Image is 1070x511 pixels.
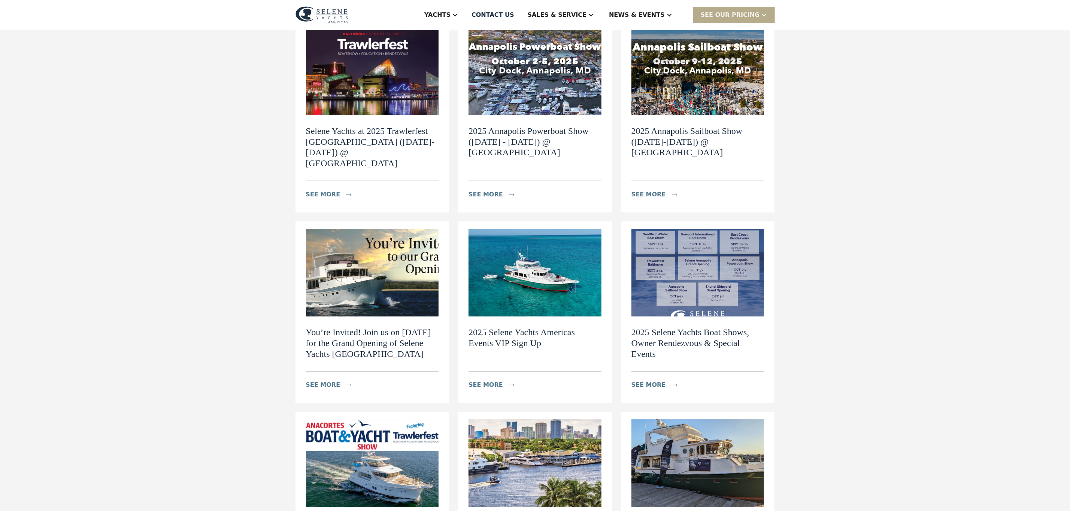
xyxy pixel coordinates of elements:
h2: 2025 Selene Yachts Americas Events VIP Sign Up [469,327,601,349]
a: Selene Yachts at 2025 Trawlerfest [GEOGRAPHIC_DATA] ([DATE]-[DATE]) @ [GEOGRAPHIC_DATA]see moreicon [295,20,449,212]
img: icon [509,193,515,196]
div: see more [631,190,666,199]
div: see more [631,380,666,389]
h2: You’re Invited! Join us on [DATE] for the Grand Opening of Selene Yachts [GEOGRAPHIC_DATA] [306,327,439,359]
a: 2025 Annapolis Sailboat Show ([DATE]-[DATE]) @ [GEOGRAPHIC_DATA]see moreicon [621,20,775,212]
img: icon [672,384,678,386]
a: 2025 Annapolis Powerboat Show ([DATE] - [DATE]) @ [GEOGRAPHIC_DATA]see moreicon [458,20,612,212]
a: You’re Invited! Join us on [DATE] for the Grand Opening of Selene Yachts [GEOGRAPHIC_DATA]see mor... [295,221,449,403]
img: icon [346,384,352,386]
div: News & EVENTS [609,10,665,19]
h2: 2025 Annapolis Powerboat Show ([DATE] - [DATE]) @ [GEOGRAPHIC_DATA] [469,126,601,158]
div: see more [469,380,503,389]
div: see more [306,380,340,389]
a: 2025 Selene Yachts Americas Events VIP Sign Upsee moreicon [458,221,612,403]
h2: Selene Yachts at 2025 Trawlerfest [GEOGRAPHIC_DATA] ([DATE]-[DATE]) @ [GEOGRAPHIC_DATA] [306,126,439,169]
div: SEE Our Pricing [701,10,760,19]
div: Sales & Service [528,10,586,19]
div: Yachts [424,10,451,19]
div: see more [306,190,340,199]
img: icon [509,384,515,386]
img: logo [295,6,348,24]
a: 2025 Selene Yachts Boat Shows, Owner Rendezvous & Special Eventssee moreicon [621,221,775,403]
h2: 2025 Selene Yachts Boat Shows, Owner Rendezvous & Special Events [631,327,764,359]
div: Contact US [472,10,514,19]
div: SEE Our Pricing [693,7,775,23]
img: icon [346,193,352,196]
img: icon [672,193,678,196]
h2: 2025 Annapolis Sailboat Show ([DATE]-[DATE]) @ [GEOGRAPHIC_DATA] [631,126,764,158]
div: see more [469,190,503,199]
